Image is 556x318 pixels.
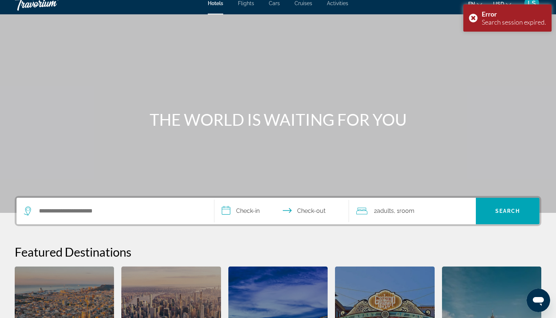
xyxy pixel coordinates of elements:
span: Adults [377,207,394,214]
div: Search session expired. [482,18,546,26]
input: Search hotel destination [38,206,203,217]
h1: THE WORLD IS WAITING FOR YOU [140,110,416,129]
iframe: Bouton de lancement de la fenêtre de messagerie [527,289,550,312]
a: Hotels [208,0,223,6]
a: Activities [327,0,348,6]
a: Cars [269,0,280,6]
span: Room [399,207,414,214]
button: Select check in and out date [214,198,349,224]
button: Travelers: 2 adults, 0 children [349,198,476,224]
span: , 1 [394,206,414,216]
button: Search [476,198,539,224]
span: USD [493,1,504,7]
a: Flights [238,0,254,6]
div: Error [482,10,546,18]
span: en [468,1,475,7]
span: 2 [374,206,394,216]
span: Search [495,208,520,214]
a: Cruises [295,0,312,6]
div: Search widget [17,198,539,224]
h2: Featured Destinations [15,244,541,259]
